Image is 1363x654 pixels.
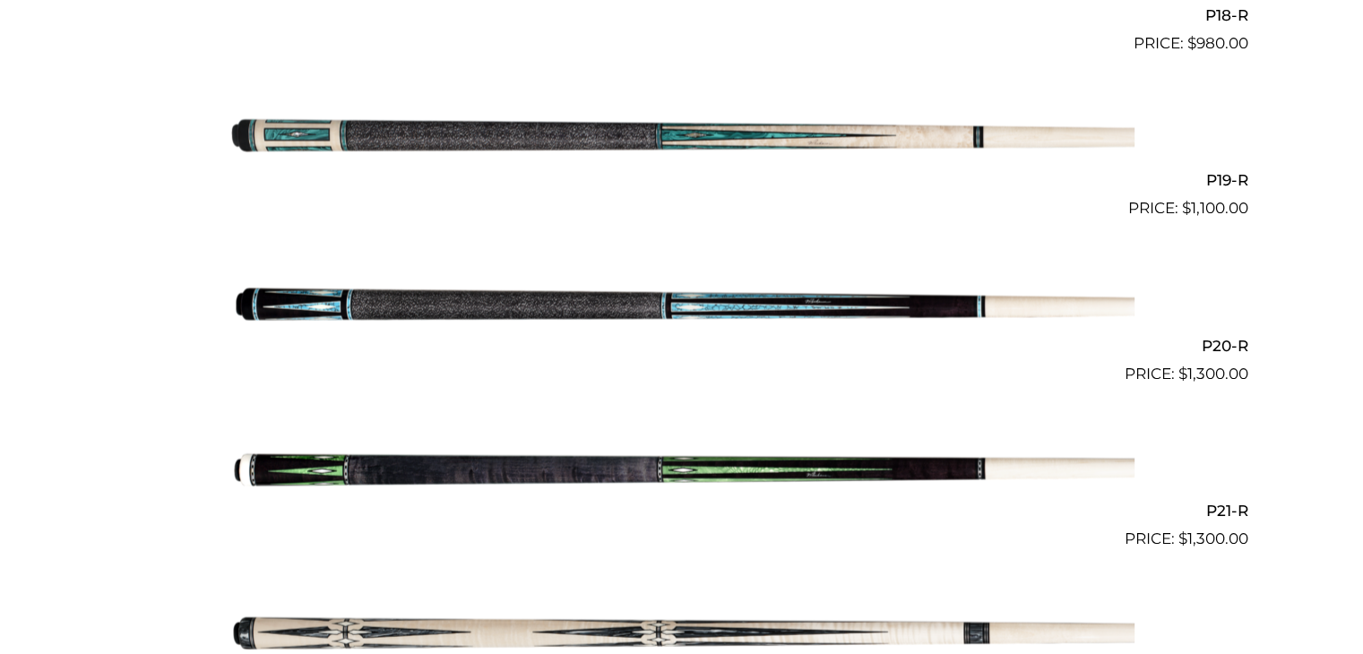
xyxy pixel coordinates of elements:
[116,63,1248,220] a: P19-R $1,100.00
[1178,365,1248,383] bdi: 1,300.00
[1178,365,1187,383] span: $
[1182,199,1191,217] span: $
[229,63,1134,213] img: P19-R
[1178,529,1187,547] span: $
[1182,199,1248,217] bdi: 1,100.00
[116,495,1248,528] h2: P21-R
[1178,529,1248,547] bdi: 1,300.00
[1187,34,1196,52] span: $
[116,164,1248,197] h2: P19-R
[229,228,1134,378] img: P20-R
[116,228,1248,385] a: P20-R $1,300.00
[229,393,1134,544] img: P21-R
[1187,34,1248,52] bdi: 980.00
[116,393,1248,551] a: P21-R $1,300.00
[116,329,1248,362] h2: P20-R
